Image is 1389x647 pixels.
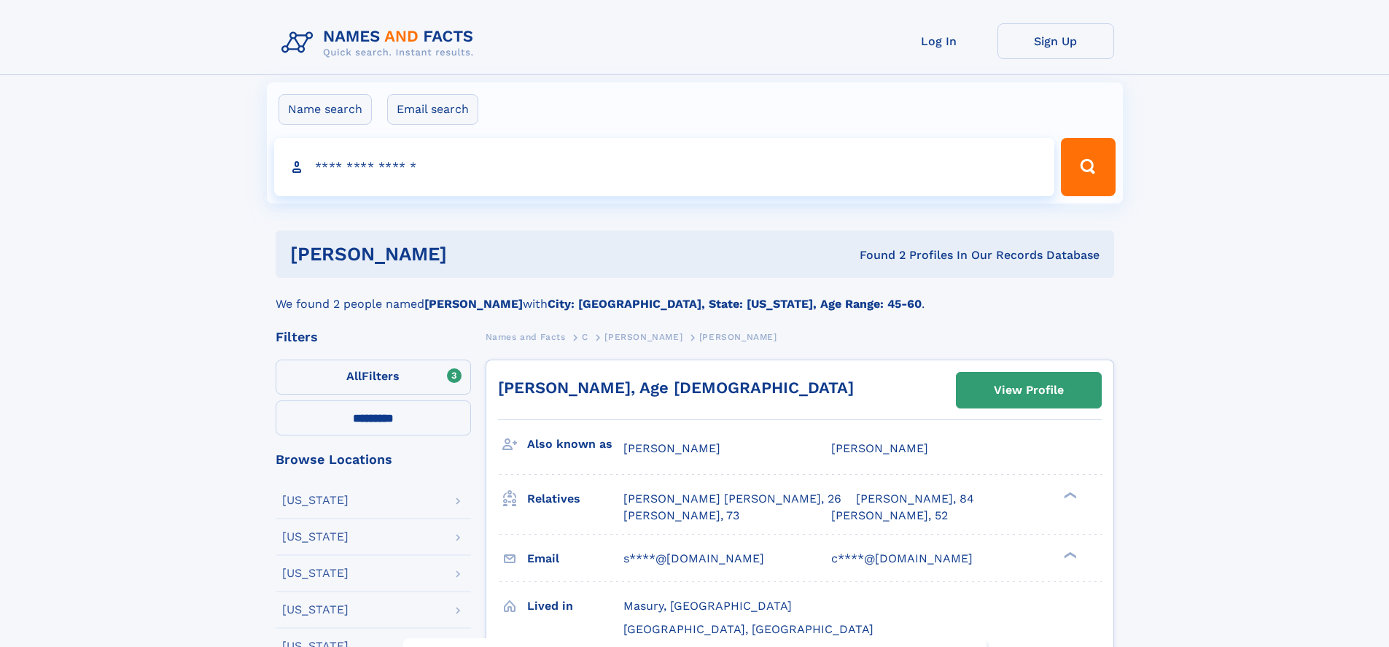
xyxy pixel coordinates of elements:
[290,245,653,263] h1: [PERSON_NAME]
[997,23,1114,59] a: Sign Up
[582,328,588,346] a: C
[1061,138,1115,196] button: Search Button
[486,328,566,346] a: Names and Facts
[653,247,1100,263] div: Found 2 Profiles In Our Records Database
[856,491,974,507] a: [PERSON_NAME], 84
[498,379,854,397] a: [PERSON_NAME], Age [DEMOGRAPHIC_DATA]
[276,453,471,466] div: Browse Locations
[527,546,623,571] h3: Email
[274,138,1055,196] input: search input
[276,330,471,344] div: Filters
[346,369,362,383] span: All
[279,94,372,125] label: Name search
[282,604,349,616] div: [US_STATE]
[424,297,523,311] b: [PERSON_NAME]
[1060,550,1078,559] div: ❯
[276,23,486,63] img: Logo Names and Facts
[1060,491,1078,500] div: ❯
[276,278,1114,313] div: We found 2 people named with .
[623,508,739,524] a: [PERSON_NAME], 73
[699,332,777,342] span: [PERSON_NAME]
[276,360,471,395] label: Filters
[831,441,928,455] span: [PERSON_NAME]
[548,297,922,311] b: City: [GEOGRAPHIC_DATA], State: [US_STATE], Age Range: 45-60
[957,373,1101,408] a: View Profile
[604,332,682,342] span: [PERSON_NAME]
[582,332,588,342] span: C
[282,531,349,543] div: [US_STATE]
[623,599,792,613] span: Masury, [GEOGRAPHIC_DATA]
[623,441,720,455] span: [PERSON_NAME]
[623,622,874,636] span: [GEOGRAPHIC_DATA], [GEOGRAPHIC_DATA]
[527,487,623,511] h3: Relatives
[623,491,841,507] a: [PERSON_NAME] [PERSON_NAME], 26
[387,94,478,125] label: Email search
[831,508,948,524] a: [PERSON_NAME], 52
[994,373,1064,407] div: View Profile
[527,594,623,619] h3: Lived in
[604,328,682,346] a: [PERSON_NAME]
[881,23,997,59] a: Log In
[527,432,623,457] h3: Also known as
[282,567,349,579] div: [US_STATE]
[282,495,349,506] div: [US_STATE]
